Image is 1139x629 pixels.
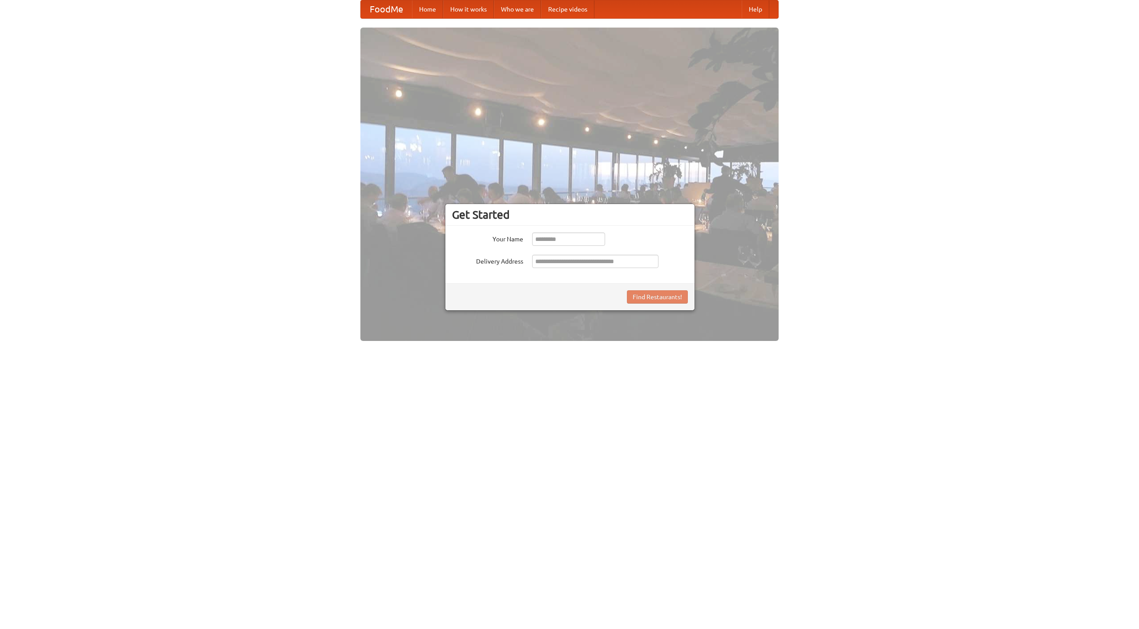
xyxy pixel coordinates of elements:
a: How it works [443,0,494,18]
a: Help [742,0,769,18]
a: FoodMe [361,0,412,18]
a: Home [412,0,443,18]
a: Who we are [494,0,541,18]
label: Delivery Address [452,255,523,266]
button: Find Restaurants! [627,290,688,304]
h3: Get Started [452,208,688,221]
label: Your Name [452,232,523,244]
a: Recipe videos [541,0,594,18]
